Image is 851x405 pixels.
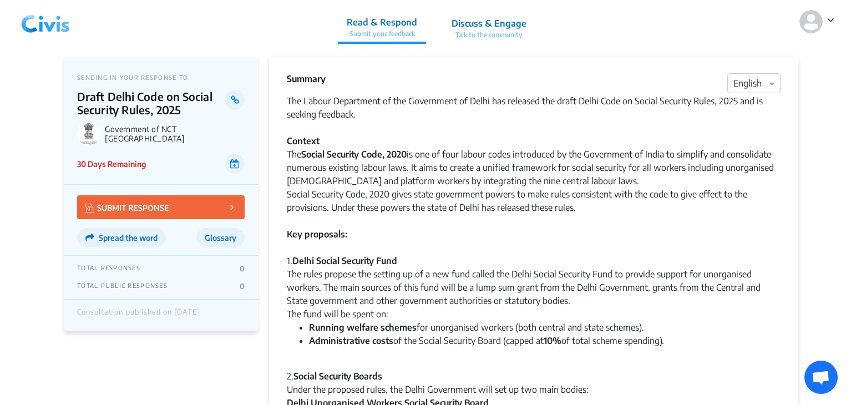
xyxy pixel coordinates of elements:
[77,308,200,322] div: Consultation published on [DATE]
[287,148,781,188] div: The is one of four labour codes introduced by the Government of India to simplify and consolidate...
[799,10,823,33] img: person-default.svg
[240,282,245,291] p: 0
[347,29,417,39] p: Submit your feedback
[77,282,168,291] p: TOTAL PUBLIC RESPONSES
[240,264,245,273] p: 0
[85,201,169,214] p: SUBMIT RESPONSE
[287,307,781,321] div: The fund will be spent on:
[287,188,781,214] div: Social Security Code, 2020 gives state government powers to make rules consistent with the code t...
[77,158,146,170] p: 30 Days Remaining
[287,229,347,253] strong: Key proposals:
[287,94,781,121] div: The Labour Department of the Government of Delhi has released the draft Delhi Code on Social Secu...
[77,74,245,81] p: SENDING IN YOUR RESPONSE TO
[287,72,326,85] p: Summary
[544,335,561,346] strong: 10%
[77,264,140,273] p: TOTAL RESPONSES
[309,334,781,361] li: of the Social Security Board (capped at of total scheme spending).
[309,322,417,333] strong: Running welfare schemes
[17,5,74,38] img: navlogo.png
[77,90,225,117] p: Draft Delhi Code on Social Security Rules, 2025
[105,124,245,143] p: Government of NCT [GEOGRAPHIC_DATA]
[293,371,382,382] strong: Social Security Boards
[287,369,781,383] div: 2.
[309,335,393,346] strong: Administrative costs
[287,135,320,146] strong: Context
[287,227,781,267] div: 1.
[452,17,526,30] p: Discuss & Engage
[804,361,838,394] a: Open chat
[301,149,407,160] strong: Social Security Code, 2020
[77,195,245,219] button: SUBMIT RESPONSE
[196,228,245,247] button: Glossary
[99,233,158,242] span: Spread the word
[309,321,781,334] li: for unorganised workers (both central and state schemes).
[77,122,100,145] img: Government of NCT Delhi logo
[85,203,94,212] img: Vector.jpg
[205,233,236,242] span: Glossary
[77,228,166,247] button: Spread the word
[287,267,781,307] div: The rules propose the setting up of a new fund called the Delhi Social Security Fund to provide s...
[347,16,417,29] p: Read & Respond
[292,255,397,266] strong: Delhi Social Security Fund
[452,30,526,40] p: Talk to the community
